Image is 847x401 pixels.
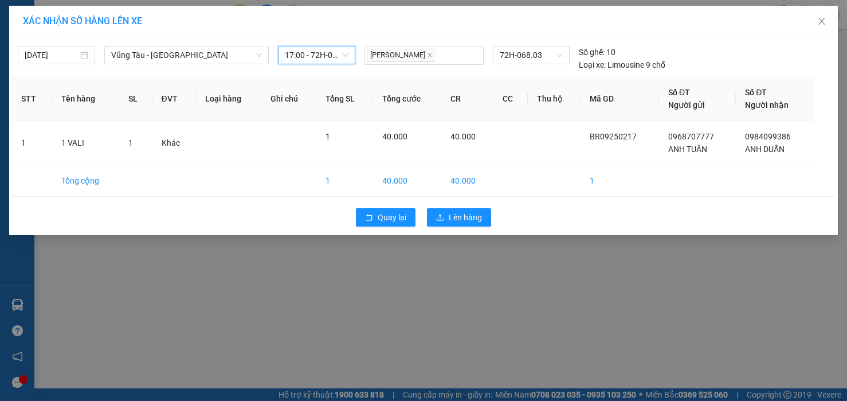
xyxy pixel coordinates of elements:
[450,132,476,141] span: 40.000
[52,77,119,121] th: Tên hàng
[261,77,316,121] th: Ghi chú
[23,15,142,26] span: XÁC NHẬN SỐ HÀNG LÊN XE
[817,17,826,26] span: close
[285,46,348,64] span: 17:00 - 72H-068.03
[441,77,493,121] th: CR
[382,132,407,141] span: 40.000
[356,208,415,227] button: rollbackQuay lại
[493,77,528,121] th: CC
[367,49,434,62] span: [PERSON_NAME]
[152,121,197,165] td: Khác
[365,213,373,223] span: rollback
[111,46,262,64] span: Vũng Tàu - Sân Bay
[579,59,606,71] span: Loại xe:
[745,132,791,141] span: 0984099386
[449,211,482,224] span: Lên hàng
[528,77,581,121] th: Thu hộ
[373,77,441,121] th: Tổng cước
[256,52,262,59] span: down
[668,88,690,97] span: Số ĐT
[316,77,373,121] th: Tổng SL
[579,46,615,59] div: 10
[378,211,406,224] span: Quay lại
[25,49,78,61] input: 15/09/2025
[581,165,659,197] td: 1
[500,46,563,64] span: 72H-068.03
[590,132,637,141] span: BR09250217
[12,121,52,165] td: 1
[152,77,197,121] th: ĐVT
[745,100,789,110] span: Người nhận
[668,100,705,110] span: Người gửi
[12,77,52,121] th: STT
[316,165,373,197] td: 1
[441,165,493,197] td: 40.000
[373,165,441,197] td: 40.000
[427,208,491,227] button: uploadLên hàng
[668,145,707,154] span: ANH TUÂN
[326,132,330,141] span: 1
[668,132,714,141] span: 0968707777
[579,59,665,71] div: Limousine 9 chỗ
[581,77,659,121] th: Mã GD
[119,77,152,121] th: SL
[579,46,605,59] span: Số ghế:
[745,145,785,154] span: ANH DUẨN
[52,165,119,197] td: Tổng cộng
[427,52,433,58] span: close
[196,77,261,121] th: Loại hàng
[436,213,444,223] span: upload
[806,6,838,38] button: Close
[745,88,767,97] span: Số ĐT
[128,138,133,147] span: 1
[52,121,119,165] td: 1 VALI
